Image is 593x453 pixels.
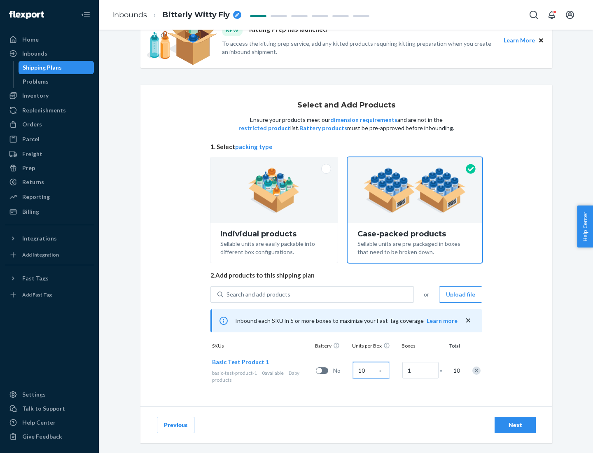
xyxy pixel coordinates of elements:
div: Total [441,342,462,351]
div: Settings [22,390,46,399]
div: Boxes [400,342,441,351]
button: Next [495,417,536,433]
a: Shipping Plans [19,61,94,74]
a: Parcel [5,133,94,146]
button: Open account menu [562,7,578,23]
button: Basic Test Product 1 [212,358,269,366]
div: Next [502,421,529,429]
div: Add Fast Tag [22,291,52,298]
div: SKUs [210,342,313,351]
a: Talk to Support [5,402,94,415]
span: or [424,290,429,299]
button: restricted product [238,124,290,132]
div: Sellable units are easily packable into different box configurations. [220,238,328,256]
button: Open notifications [544,7,560,23]
div: Home [22,35,39,44]
button: dimension requirements [330,116,397,124]
img: Flexport logo [9,11,44,19]
span: Basic Test Product 1 [212,358,269,365]
span: = [439,367,448,375]
input: Case Quantity [353,362,389,378]
span: No [333,367,350,375]
a: Orders [5,118,94,131]
a: Settings [5,388,94,401]
button: Previous [157,417,194,433]
div: Remove Item [472,367,481,375]
img: individual-pack.facf35554cb0f1810c75b2bd6df2d64e.png [248,168,300,213]
div: Reporting [22,193,50,201]
span: 0 available [262,370,284,376]
p: Ensure your products meet our and are not in the list. must be pre-approved before inbounding. [238,116,455,132]
span: Bitterly Witty Fly [163,10,230,21]
span: basic-test-product-1 [212,370,257,376]
button: Battery products [299,124,347,132]
a: Add Fast Tag [5,288,94,301]
div: Search and add products [226,290,290,299]
button: Learn more [427,317,458,325]
a: Add Integration [5,248,94,262]
img: case-pack.59cecea509d18c883b923b81aeac6d0b.png [364,168,466,213]
div: Freight [22,150,42,158]
button: Close [537,36,546,45]
span: 10 [452,367,460,375]
input: Number of boxes [402,362,439,378]
div: Replenishments [22,106,66,114]
button: Open Search Box [525,7,542,23]
div: Prep [22,164,35,172]
div: Individual products [220,230,328,238]
a: Inbounds [5,47,94,60]
p: To access the kitting prep service, add any kitted products requiring kitting preparation when yo... [222,40,496,56]
a: Home [5,33,94,46]
button: Fast Tags [5,272,94,285]
a: Replenishments [5,104,94,117]
div: Case-packed products [357,230,472,238]
span: 1. Select [210,142,482,151]
a: Inbounds [112,10,147,19]
div: Battery [313,342,350,351]
div: Parcel [22,135,40,143]
div: Baby products [212,369,313,383]
div: Add Integration [22,251,59,258]
div: NEW [222,25,243,36]
div: Orders [22,120,42,128]
h1: Select and Add Products [297,101,395,110]
ol: breadcrumbs [105,3,248,27]
button: Upload file [439,286,482,303]
span: 2. Add products to this shipping plan [210,271,482,280]
div: Billing [22,208,39,216]
div: Sellable units are pre-packaged in boxes that need to be broken down. [357,238,472,256]
div: Help Center [22,418,56,427]
a: Freight [5,147,94,161]
div: Inventory [22,91,49,100]
div: Give Feedback [22,432,62,441]
button: Give Feedback [5,430,94,443]
div: Inbounds [22,49,47,58]
button: Learn More [504,36,535,45]
div: Problems [23,77,49,86]
div: Talk to Support [22,404,65,413]
div: Returns [22,178,44,186]
button: close [464,316,472,325]
a: Reporting [5,190,94,203]
div: Fast Tags [22,274,49,283]
a: Prep [5,161,94,175]
button: packing type [235,142,273,151]
p: Kitting Prep has launched [249,25,327,36]
button: Integrations [5,232,94,245]
button: Close Navigation [77,7,94,23]
a: Help Center [5,416,94,429]
div: Integrations [22,234,57,243]
a: Billing [5,205,94,218]
button: Help Center [577,205,593,248]
a: Inventory [5,89,94,102]
div: Units per Box [350,342,400,351]
div: Inbound each SKU in 5 or more boxes to maximize your Fast Tag coverage [210,309,482,332]
div: Shipping Plans [23,63,62,72]
a: Problems [19,75,94,88]
a: Returns [5,175,94,189]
